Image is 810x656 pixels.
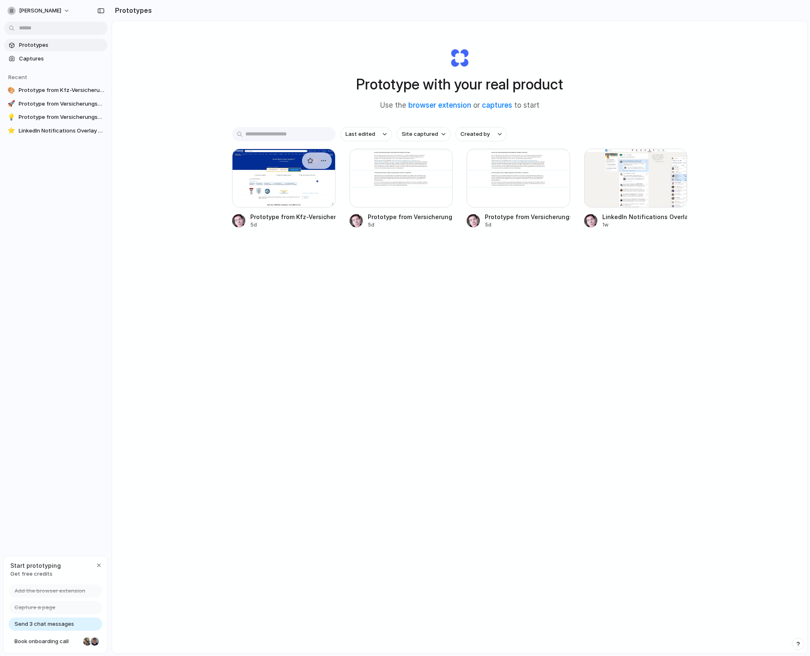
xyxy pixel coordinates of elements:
div: ⭐ [7,127,15,135]
div: Prototype from Kfz-Versicherung Vergleich 2025 [250,212,336,221]
a: Book onboarding call [9,635,102,648]
span: Created by [460,130,490,138]
div: 💡 [7,113,15,121]
div: 5d [250,221,336,229]
span: Captures [19,55,104,63]
a: ⭐LinkedIn Notifications Overlay Reader [4,125,108,137]
button: Created by [455,127,507,141]
a: Prototype from VersicherungsvergleichPrototype from Versicherungsvergleich5d [467,149,570,229]
span: Send 3 chat messages [14,620,74,628]
span: Book onboarding call [14,637,80,646]
a: 🚀Prototype from Versicherungsvergleich v2 [4,98,108,110]
div: 🎨 [7,86,15,94]
div: 5d [485,221,570,229]
span: Use the or to start [380,100,539,111]
span: Prototypes [19,41,104,49]
span: Capture a page [14,603,55,612]
a: browser extension [408,101,471,109]
div: Nicole Kubica [82,637,92,646]
div: LinkedIn Notifications Overlay Reader [602,212,688,221]
span: Prototype from Versicherungsvergleich v2 [19,100,104,108]
div: 🚀 [7,100,15,108]
div: Prototype from Versicherungsvergleich [485,212,570,221]
span: Add the browser extension [14,587,85,595]
span: Start prototyping [10,561,61,570]
span: [PERSON_NAME] [19,7,61,15]
a: Prototype from Versicherungsvergleich v2Prototype from Versicherungsvergleich v25d [350,149,453,229]
a: 🎨Prototype from Kfz-Versicherung Vergleich 2025 [4,84,108,96]
span: Get free credits [10,570,61,578]
span: Prototype from Kfz-Versicherung Vergleich 2025 [19,86,104,94]
span: Recent [8,74,27,80]
a: Prototype from Kfz-Versicherung Vergleich 2025Prototype from Kfz-Versicherung Vergleich 20255d [232,149,336,229]
div: 5d [368,221,453,229]
div: Prototype from Versicherungsvergleich v2 [368,212,453,221]
a: 💡Prototype from Versicherungsvergleich [4,111,108,123]
button: Site captured [397,127,451,141]
div: Christian Iacullo [90,637,100,646]
span: LinkedIn Notifications Overlay Reader [19,127,104,135]
div: 1w [602,221,688,229]
a: Captures [4,53,108,65]
a: LinkedIn Notifications Overlay ReaderLinkedIn Notifications Overlay Reader1w [584,149,688,229]
button: [PERSON_NAME] [4,4,74,17]
span: Prototype from Versicherungsvergleich [19,113,104,121]
button: Last edited [340,127,392,141]
span: Last edited [345,130,375,138]
a: captures [482,101,512,109]
span: Site captured [402,130,438,138]
h1: Prototype with your real product [356,73,563,95]
a: Prototypes [4,39,108,51]
h2: Prototypes [112,5,152,15]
